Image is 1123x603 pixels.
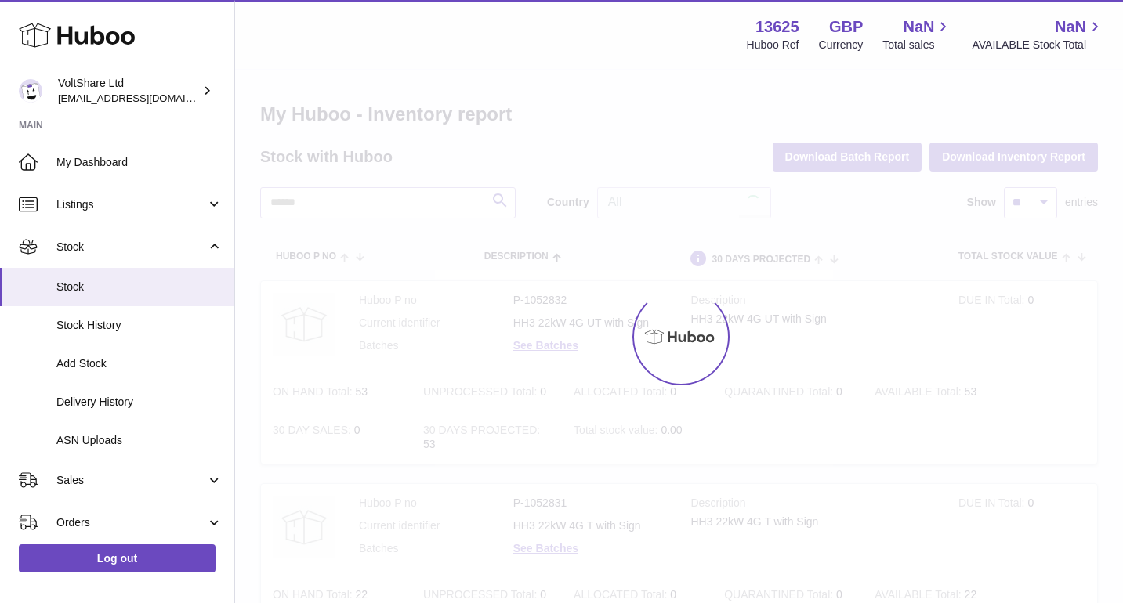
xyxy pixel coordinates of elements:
[56,280,223,294] span: Stock
[56,473,206,488] span: Sales
[56,356,223,371] span: Add Stock
[972,16,1104,52] a: NaN AVAILABLE Stock Total
[882,16,952,52] a: NaN Total sales
[58,92,230,104] span: [EMAIL_ADDRESS][DOMAIN_NAME]
[56,433,223,448] span: ASN Uploads
[755,16,799,38] strong: 13625
[903,16,934,38] span: NaN
[19,79,42,103] img: info@voltshare.co.uk
[1055,16,1086,38] span: NaN
[972,38,1104,52] span: AVAILABLE Stock Total
[56,197,206,212] span: Listings
[882,38,952,52] span: Total sales
[58,76,199,106] div: VoltShare Ltd
[829,16,863,38] strong: GBP
[19,544,216,572] a: Log out
[819,38,864,52] div: Currency
[56,155,223,170] span: My Dashboard
[747,38,799,52] div: Huboo Ref
[56,240,206,255] span: Stock
[56,318,223,333] span: Stock History
[56,515,206,530] span: Orders
[56,395,223,410] span: Delivery History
